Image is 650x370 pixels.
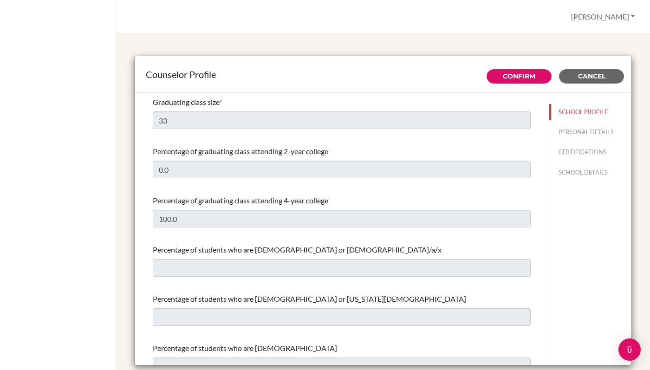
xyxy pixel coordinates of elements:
button: SCHOOL PROFILE [549,104,631,120]
span: Graduating class size [153,97,219,106]
button: CERTIFICATIONS [549,144,631,160]
div: Open Intercom Messenger [618,338,641,361]
span: Percentage of students who are [DEMOGRAPHIC_DATA] or [US_STATE][DEMOGRAPHIC_DATA] [153,294,466,303]
div: Counselor Profile [146,67,620,81]
button: SCHOOL DETAILS [549,164,631,181]
span: Percentage of graduating class attending 4-year college [153,196,328,205]
button: [PERSON_NAME] [567,8,639,26]
button: PERSONAL DETAILS [549,124,631,140]
span: Percentage of students who are [DEMOGRAPHIC_DATA] [153,344,337,352]
span: Percentage of graduating class attending 2-year college [153,147,328,156]
span: Percentage of students who are [DEMOGRAPHIC_DATA] or [DEMOGRAPHIC_DATA]/a/x [153,245,442,254]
